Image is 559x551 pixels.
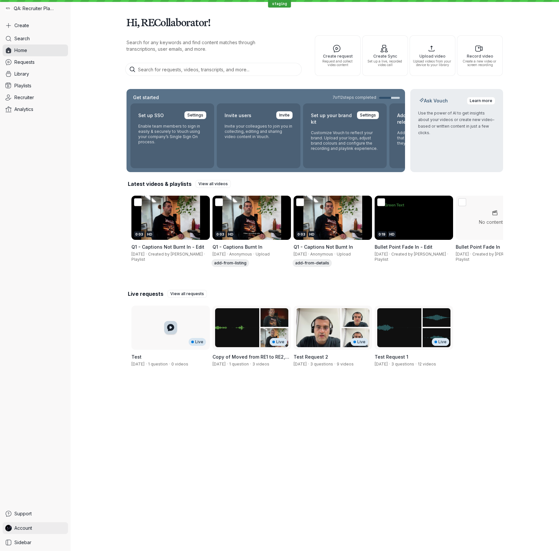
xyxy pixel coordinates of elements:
a: View all videos [195,180,231,188]
p: Search for any keywords and find content matches through transcriptions, user emails, and more. [127,39,283,52]
h2: Ask Vouch [418,98,449,104]
span: · [469,252,472,257]
span: Upload [256,252,270,257]
span: Test Request 2 [294,354,328,360]
div: 0:03 [296,231,307,237]
h2: Latest videos & playlists [128,180,192,187]
span: · [414,362,418,367]
p: Customize Vouch to reflect your brand. Upload your logo, adjust brand colours and configure the r... [311,130,379,151]
span: [DATE] [294,252,307,257]
div: HD [308,231,316,237]
span: · [307,252,310,257]
div: 0:03 [215,231,226,237]
span: Settings [360,112,376,118]
h2: Invite users [225,111,251,120]
span: · [226,362,229,367]
span: Q1 - Captions Not Burnt In [294,244,353,250]
span: Playlist [131,257,145,262]
span: Q1 - Captions Burnt In [212,244,263,250]
h3: Copy of Moved from RE1 to RE2, then Copied back to RE1 [212,354,291,360]
a: Support [3,508,68,520]
span: 1 question [229,362,249,366]
span: Playlist [375,257,388,262]
span: · [168,362,171,367]
div: add-from-listing [212,259,249,267]
span: Support [14,510,32,517]
span: 0 videos [171,362,188,366]
a: Home [3,44,68,56]
span: Copy of Moved from RE1 to RE2, then Copied back to RE1 [212,354,289,366]
span: Created by Shez Katrak [131,362,144,366]
p: Invite your colleagues to join you in collecting, editing and sharing video content in Vouch. [225,124,293,139]
p: Use the power of AI to get insights about your videos or create new video-based or written conten... [418,110,495,136]
span: Created by [PERSON_NAME] [148,252,203,257]
span: Learn more [470,98,492,104]
span: Set up a live, recorded video call [365,60,405,67]
h2: Live requests [128,290,163,297]
h2: Set up SSO [138,111,164,120]
div: add-from-details [293,259,332,267]
span: Playlist [456,257,469,262]
button: Create SyncSet up a live, recorded video call [362,35,408,76]
span: Create a new video or screen recording [460,60,500,67]
div: HD [388,231,396,237]
span: · [333,362,337,367]
span: 1 question [148,362,168,366]
span: Anonymous [229,252,252,257]
span: Library [14,71,29,77]
span: Settings [187,112,203,118]
span: [DATE] [212,252,226,257]
a: Settings [184,111,206,119]
a: Recruiter [3,92,68,103]
span: · [144,362,148,367]
a: Playlists [3,80,68,92]
button: Create requestRequest and collect video content [315,35,361,76]
div: QA: Recruiter Playground [3,3,68,14]
span: Bullet Point Fade In - Edit [375,244,432,250]
span: [DATE] [375,252,388,257]
span: Test [131,354,142,360]
a: Library [3,68,68,80]
span: [DATE] [456,252,469,257]
a: Sidebar [3,537,68,548]
span: Created by REAdmin [294,362,307,366]
span: · [144,252,148,257]
div: HD [227,231,235,237]
span: [DATE] [131,252,144,257]
span: Request and collect video content [318,60,358,67]
span: Bullet Point Fade In [456,244,500,250]
span: · [388,362,391,367]
input: Search for requests, videos, transcripts, and more... [125,63,302,76]
span: 12 videos [418,362,436,366]
span: · [446,252,449,257]
div: HD [146,231,154,237]
p: Add your own content release form that responders agree to when they record using Vouch. [397,130,465,146]
span: Created by [PERSON_NAME] [472,252,527,257]
a: Invite [276,111,293,119]
span: 3 videos [252,362,269,366]
a: Settings [357,111,379,119]
span: · [307,362,310,367]
button: Upload videoUpload videos from your device to your library [410,35,455,76]
span: Account [14,525,32,531]
span: Anonymous [310,252,333,257]
span: · [249,362,252,367]
span: Sidebar [14,539,31,546]
img: QA: Recruiter Playground avatar [5,6,11,11]
span: QA: Recruiter Playground [14,5,56,12]
span: Upload [337,252,351,257]
span: Home [14,47,27,54]
span: Created by [PERSON_NAME] [391,252,446,257]
h2: Get started [132,94,160,101]
span: · [388,252,391,257]
h2: Add your content release form [397,111,439,126]
span: Q1 - Captions Not Burnt In - Edit [131,244,204,250]
span: Invite [279,112,290,118]
span: View all videos [198,181,228,187]
a: Requests [3,56,68,68]
button: Record videoCreate a new video or screen recording [457,35,503,76]
span: Create request [318,54,358,58]
span: Analytics [14,106,33,113]
a: 7of12steps completed [332,95,400,100]
span: 9 videos [337,362,354,366]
